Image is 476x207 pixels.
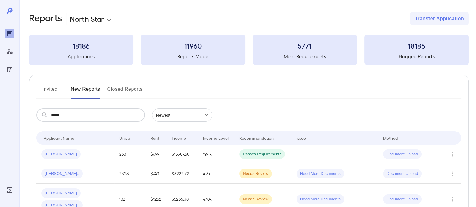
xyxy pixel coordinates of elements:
[107,84,143,99] button: Closed Reports
[297,196,344,202] span: Need More Documents
[119,134,131,142] div: Unit #
[29,53,133,60] h5: Applications
[167,164,198,184] td: $3222.72
[253,41,357,50] h3: 5771
[141,41,245,50] h3: 11960
[172,134,186,142] div: Income
[364,41,469,50] h3: 18186
[447,149,457,159] button: Row Actions
[36,84,64,99] button: Invited
[383,151,422,157] span: Document Upload
[383,134,398,142] div: Method
[41,190,81,196] span: [PERSON_NAME]
[141,53,245,60] h5: Reports Made
[297,134,306,142] div: Issue
[5,47,14,56] div: Manage Users
[383,171,422,177] span: Document Upload
[239,134,274,142] div: Recommendation
[5,29,14,38] div: Reports
[152,108,212,122] div: Newest
[239,151,285,157] span: Passes Requirements
[203,134,229,142] div: Income Level
[167,145,198,164] td: $15307.50
[44,134,74,142] div: Applicant Name
[29,41,133,50] h3: 18186
[146,145,167,164] td: $699
[239,196,272,202] span: Needs Review
[146,164,167,184] td: $749
[253,53,357,60] h5: Meet Requirements
[198,145,235,164] td: 19.4x
[447,169,457,178] button: Row Actions
[41,151,81,157] span: [PERSON_NAME]
[297,171,344,177] span: Need More Documents
[151,134,160,142] div: Rent
[5,185,14,195] div: Log Out
[114,145,146,164] td: 258
[29,12,62,25] h2: Reports
[239,171,272,177] span: Needs Review
[447,194,457,204] button: Row Actions
[71,84,100,99] button: New Reports
[364,53,469,60] h5: Flagged Reports
[198,164,235,184] td: 4.3x
[70,14,104,23] p: North Star
[410,12,469,25] button: Transfer Application
[114,164,146,184] td: 2323
[383,196,422,202] span: Document Upload
[41,171,83,177] span: [PERSON_NAME]..
[5,65,14,75] div: FAQ
[29,35,469,65] summary: 18186Applications11960Reports Made5771Meet Requirements18186Flagged Reports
